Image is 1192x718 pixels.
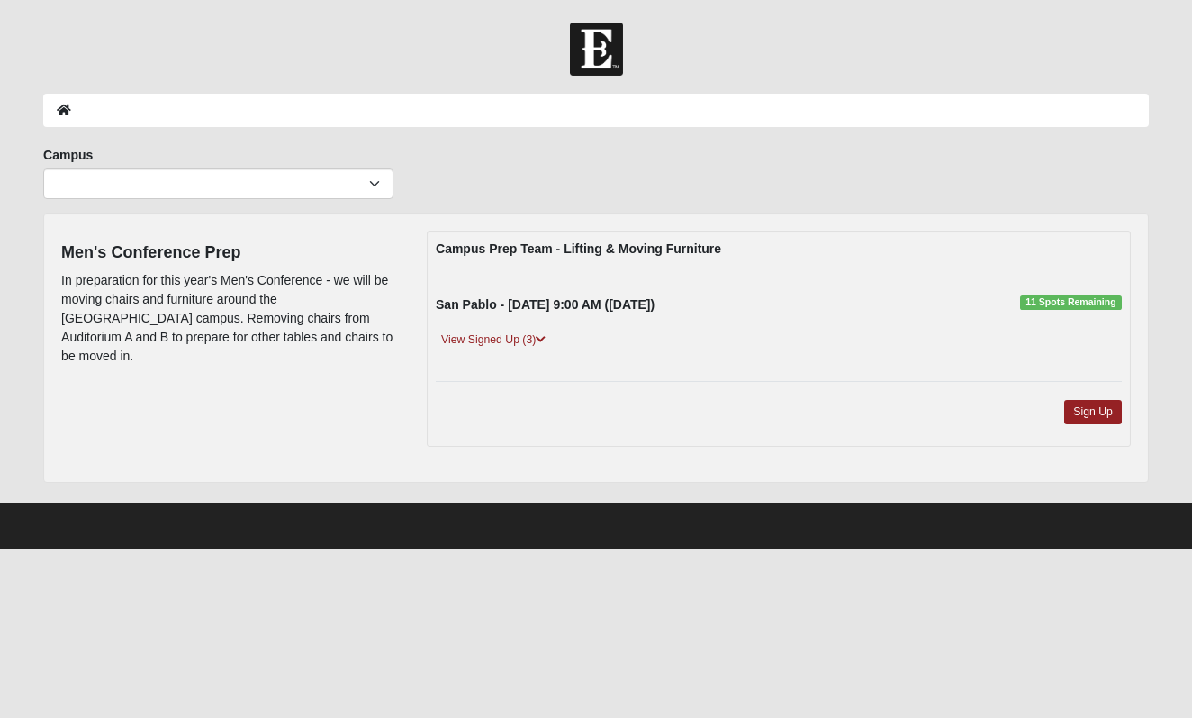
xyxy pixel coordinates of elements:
span: 11 Spots Remaining [1020,295,1122,310]
a: Sign Up [1064,400,1122,424]
img: Church of Eleven22 Logo [570,23,623,76]
strong: Campus Prep Team - Lifting & Moving Furniture [436,241,721,256]
p: In preparation for this year's Men's Conference - we will be moving chairs and furniture around t... [61,271,400,366]
a: View Signed Up (3) [436,331,551,350]
strong: San Pablo - [DATE] 9:00 AM ([DATE]) [436,297,655,312]
label: Campus [43,146,93,164]
h4: Men's Conference Prep [61,243,400,263]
